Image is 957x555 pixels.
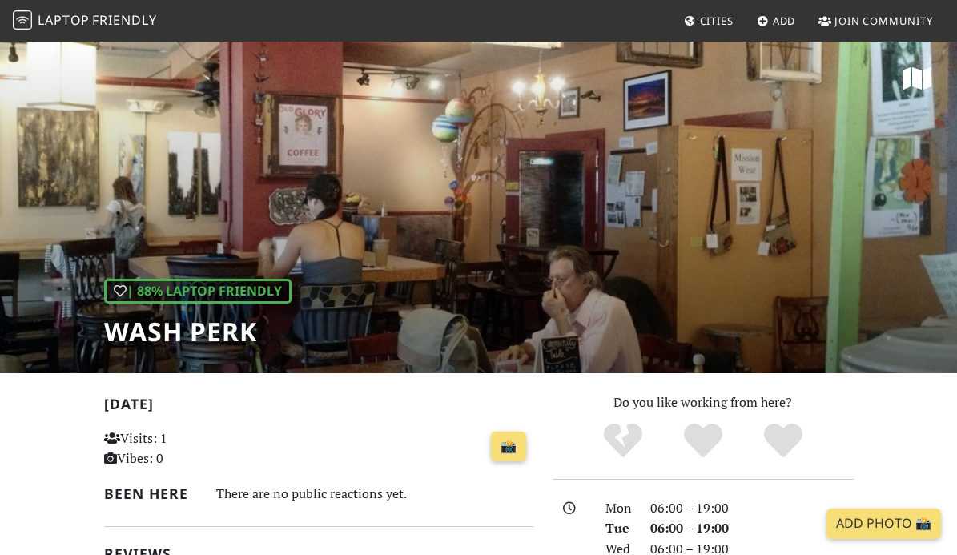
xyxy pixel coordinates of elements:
div: Yes [663,421,743,461]
span: Cities [700,14,734,28]
div: 06:00 – 19:00 [641,518,863,539]
span: Add [773,14,796,28]
div: Tue [596,518,641,539]
div: | 88% Laptop Friendly [104,279,292,304]
span: Join Community [834,14,933,28]
span: Friendly [92,11,156,29]
span: Laptop [38,11,90,29]
div: No [583,421,663,461]
h2: Been here [104,485,197,502]
p: Do you like working from here? [553,392,854,413]
a: Cities [678,6,740,35]
a: LaptopFriendly LaptopFriendly [13,7,157,35]
div: There are no public reactions yet. [216,482,533,505]
a: Add Photo 📸 [826,509,941,539]
img: LaptopFriendly [13,10,32,30]
p: Visits: 1 Vibes: 0 [104,428,235,469]
div: Definitely! [743,421,823,461]
a: Add [750,6,802,35]
div: Mon [596,498,641,519]
h1: Wash Perk [104,316,292,347]
a: 📸 [491,432,526,462]
a: Join Community [812,6,939,35]
h2: [DATE] [104,396,533,419]
div: 06:00 – 19:00 [641,498,863,519]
